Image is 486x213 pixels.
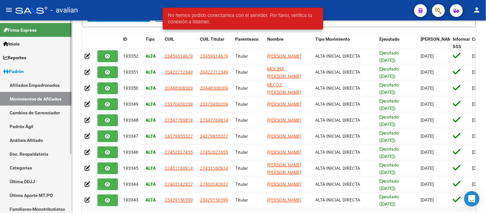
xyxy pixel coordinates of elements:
span: 23459314679 [200,53,228,59]
span: 193349 [123,102,138,107]
span: ALTA INICIAL DIRECTA [315,182,360,187]
span: ALTA INICIAL DIRECTA [315,102,360,107]
span: 193352 [123,53,138,59]
span: Ejecutado [379,37,400,42]
span: [PERSON_NAME] [PERSON_NAME] [267,162,301,175]
span: 24379955327 [200,134,228,139]
span: 193343 [123,198,138,203]
strong: ALTA [145,198,156,203]
span: Ejecutado ([DATE]) [379,50,399,63]
span: Ejecutado ([DATE]) [379,178,399,191]
span: ALTA INICIAL DIRECTA [315,53,360,59]
strong: ALTA [145,102,156,107]
div: Open Intercom Messenger [464,191,480,207]
span: Parentesco [235,37,259,42]
span: [DATE] [421,182,434,187]
mat-icon: menu [5,6,13,14]
datatable-header-cell: Fecha Formal [418,32,450,53]
span: [PERSON_NAME] [267,53,301,59]
span: 193344 [123,182,138,187]
span: 27347769814 [200,118,228,123]
span: ALTA INICIAL DIRECTA [315,86,360,91]
span: 193347 [123,134,138,139]
span: Ejecutado ([DATE]) [379,146,399,159]
span: 23370430209 [165,102,193,107]
span: Titular [235,53,248,59]
span: [DATE] [421,166,434,171]
span: [PERSON_NAME] [267,198,301,203]
span: 27431160914 [200,166,228,171]
span: Titular [235,134,248,139]
datatable-header-cell: Ejecutado [377,32,418,53]
mat-icon: person [473,6,481,14]
span: Padrón [3,68,24,75]
span: MOLINA [PERSON_NAME] [267,66,301,79]
span: CUIL [165,37,174,42]
span: [PERSON_NAME] [267,182,301,187]
datatable-header-cell: ID [120,32,143,53]
strong: ALTA [145,166,156,171]
strong: ALTA [145,150,156,155]
strong: ALTA [145,53,156,59]
span: Titular [235,198,248,203]
span: 193345 [123,166,138,171]
span: ALTA INICIAL DIRECTA [315,118,360,123]
span: Ejecutado ([DATE]) [379,98,399,111]
span: 23429156599 [200,198,228,203]
span: Informable SSS [453,37,475,49]
datatable-header-cell: Tipo Movimiento [313,32,377,53]
datatable-header-cell: CUIL Titular [197,32,233,53]
span: Ejecutado ([DATE]) [379,130,399,143]
span: Reportes [3,54,26,61]
span: ALTA INICIAL DIRECTA [315,134,360,139]
datatable-header-cell: Parentesco [233,32,265,53]
span: Titular [235,118,248,123]
strong: ALTA [145,86,156,91]
span: Titular [235,150,248,155]
span: 24379955327 [165,134,193,139]
span: 27403142927 [200,182,228,187]
span: 27431160914 [165,166,193,171]
strong: ALTA [145,118,156,123]
span: Ejecutado ([DATE]) [379,66,399,79]
span: [DATE] [421,134,434,139]
span: [PERSON_NAME] [267,134,301,139]
span: Ejecutado ([DATE]) [379,114,399,127]
span: Tipo [145,37,155,42]
span: 193346 [123,150,138,155]
span: Titular [235,166,248,171]
span: 27403142927 [165,182,193,187]
span: CUIL Titular [200,37,224,42]
span: 20448308309 [200,86,228,91]
span: Ejecutado ([DATE]) [379,82,399,95]
span: [DATE] [421,118,434,123]
span: 27347769814 [165,118,193,123]
datatable-header-cell: Informable SSS [450,32,470,53]
span: Titular [235,102,248,107]
span: ALTA INICIAL DIRECTA [315,70,360,75]
span: [PERSON_NAME] [421,37,456,42]
span: 23459314679 [165,53,193,59]
span: Tipo Movimiento [315,37,350,42]
span: ID [123,37,127,42]
span: 27452827455 [200,150,228,155]
datatable-header-cell: Nombre [265,32,313,53]
datatable-header-cell: Tipo [143,32,162,53]
span: [DATE] [421,102,434,107]
span: 23370430209 [200,102,228,107]
strong: ALTA [145,70,156,75]
span: Firma Express [3,27,37,34]
span: 23429156599 [165,198,193,203]
span: Ejecutado ([DATE]) [379,162,399,175]
span: [DATE] [421,150,434,155]
span: 193351 [123,70,138,75]
span: 193348 [123,118,138,123]
span: [DATE] [421,53,434,59]
span: ALTA INICIAL DIRECTA [315,166,360,171]
span: Titular [235,86,248,91]
span: Titular [235,70,248,75]
span: Titular [235,182,248,187]
span: [DATE] [421,198,434,203]
span: [PERSON_NAME] [267,118,301,123]
span: [PERSON_NAME] [267,102,301,107]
